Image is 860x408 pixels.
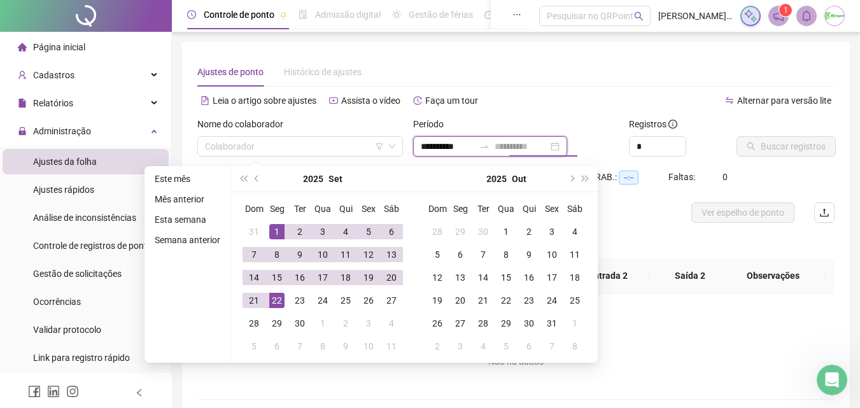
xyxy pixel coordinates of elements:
[563,289,586,312] td: 2025-10-25
[518,289,540,312] td: 2025-10-23
[18,43,27,52] span: home
[449,289,472,312] td: 2025-10-20
[292,224,307,239] div: 2
[269,247,285,262] div: 8
[334,243,357,266] td: 2025-09-11
[567,339,582,354] div: 8
[544,339,560,354] div: 7
[269,339,285,354] div: 6
[521,270,537,285] div: 16
[453,270,468,285] div: 13
[315,339,330,354] div: 8
[567,293,582,308] div: 25
[476,293,491,308] div: 21
[518,220,540,243] td: 2025-10-02
[668,172,697,182] span: Faltas:
[311,243,334,266] td: 2025-09-10
[817,365,847,395] iframe: Intercom live chat
[567,247,582,262] div: 11
[150,192,225,207] li: Mês anterior
[201,96,209,105] span: file-text
[265,266,288,289] td: 2025-09-15
[629,117,677,131] span: Registros
[449,266,472,289] td: 2025-10-13
[204,10,274,20] span: Controle de ponto
[563,220,586,243] td: 2025-10-04
[544,224,560,239] div: 3
[449,197,472,220] th: Seg
[449,243,472,266] td: 2025-10-06
[311,289,334,312] td: 2025-09-24
[544,316,560,331] div: 31
[361,224,376,239] div: 5
[498,316,514,331] div: 29
[430,224,445,239] div: 28
[472,289,495,312] td: 2025-10-21
[338,270,353,285] div: 18
[33,353,130,363] span: Link para registro rápido
[563,197,586,220] th: Sáb
[413,96,422,105] span: history
[135,388,144,397] span: left
[279,11,287,19] span: pushpin
[33,269,122,279] span: Gestão de solicitações
[236,166,250,192] button: super-prev-year
[495,197,518,220] th: Qua
[269,224,285,239] div: 1
[495,266,518,289] td: 2025-10-15
[426,289,449,312] td: 2025-10-19
[197,117,292,131] label: Nome do colaborador
[544,270,560,285] div: 17
[540,312,563,335] td: 2025-10-31
[453,293,468,308] div: 20
[384,224,399,239] div: 6
[472,243,495,266] td: 2025-10-07
[334,220,357,243] td: 2025-09-04
[376,143,383,150] span: filter
[430,270,445,285] div: 12
[334,197,357,220] th: Qui
[357,243,380,266] td: 2025-09-12
[426,335,449,358] td: 2025-11-02
[579,170,668,185] div: H. TRAB.:
[269,316,285,331] div: 29
[269,270,285,285] div: 15
[33,213,136,223] span: Análise de inconsistências
[315,293,330,308] div: 24
[311,266,334,289] td: 2025-09-17
[380,243,403,266] td: 2025-09-13
[426,243,449,266] td: 2025-10-05
[33,185,94,195] span: Ajustes rápidos
[288,289,311,312] td: 2025-09-23
[384,247,399,262] div: 13
[269,293,285,308] div: 22
[150,232,225,248] li: Semana anterior
[288,312,311,335] td: 2025-09-30
[563,335,586,358] td: 2025-11-08
[243,197,265,220] th: Dom
[472,220,495,243] td: 2025-09-30
[334,312,357,335] td: 2025-10-02
[453,247,468,262] div: 6
[250,166,264,192] button: prev-year
[773,10,784,22] span: notification
[472,266,495,289] td: 2025-10-14
[634,11,644,21] span: search
[311,312,334,335] td: 2025-10-01
[18,71,27,80] span: user-add
[430,247,445,262] div: 5
[544,293,560,308] div: 24
[265,312,288,335] td: 2025-09-29
[243,243,265,266] td: 2025-09-07
[315,270,330,285] div: 17
[292,270,307,285] div: 16
[384,316,399,331] div: 4
[288,197,311,220] th: Ter
[544,247,560,262] div: 10
[243,335,265,358] td: 2025-10-05
[784,6,788,15] span: 1
[33,241,152,251] span: Controle de registros de ponto
[315,10,381,20] span: Admissão digital
[495,312,518,335] td: 2025-10-29
[292,293,307,308] div: 23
